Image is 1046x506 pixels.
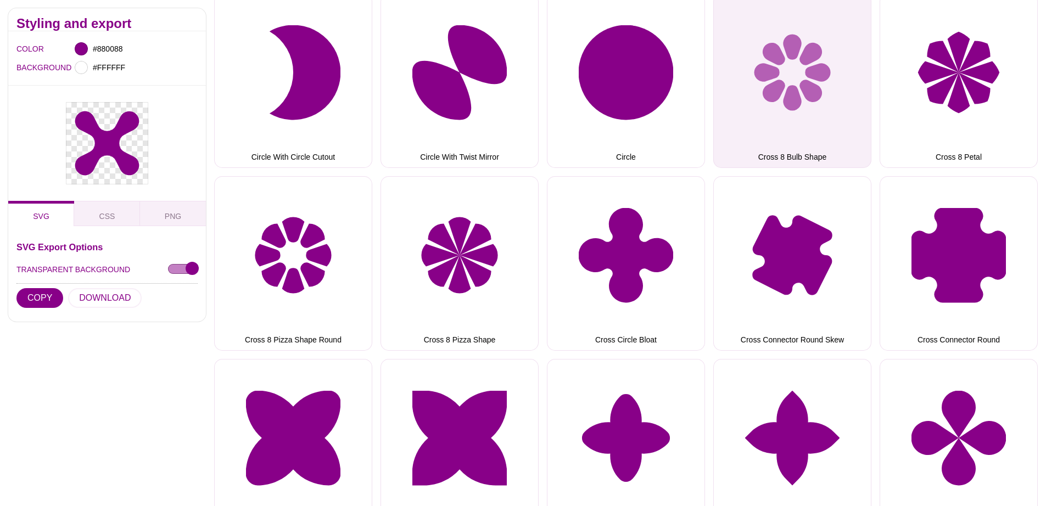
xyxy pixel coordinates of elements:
[99,212,115,221] span: CSS
[16,243,198,251] h3: SVG Export Options
[68,288,142,308] button: DOWNLOAD
[16,262,130,277] label: TRANSPARENT BACKGROUND
[381,176,539,351] button: Cross 8 Pizza Shape
[16,60,30,75] label: BACKGROUND
[16,19,198,28] h2: Styling and export
[713,176,871,351] button: Cross Connector Round Skew
[547,176,705,351] button: Cross Circle Bloat
[16,42,30,56] label: COLOR
[74,201,140,226] button: CSS
[880,176,1038,351] button: Cross Connector Round
[165,212,181,221] span: PNG
[16,288,63,308] button: COPY
[140,201,206,226] button: PNG
[214,176,372,351] button: Cross 8 Pizza Shape Round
